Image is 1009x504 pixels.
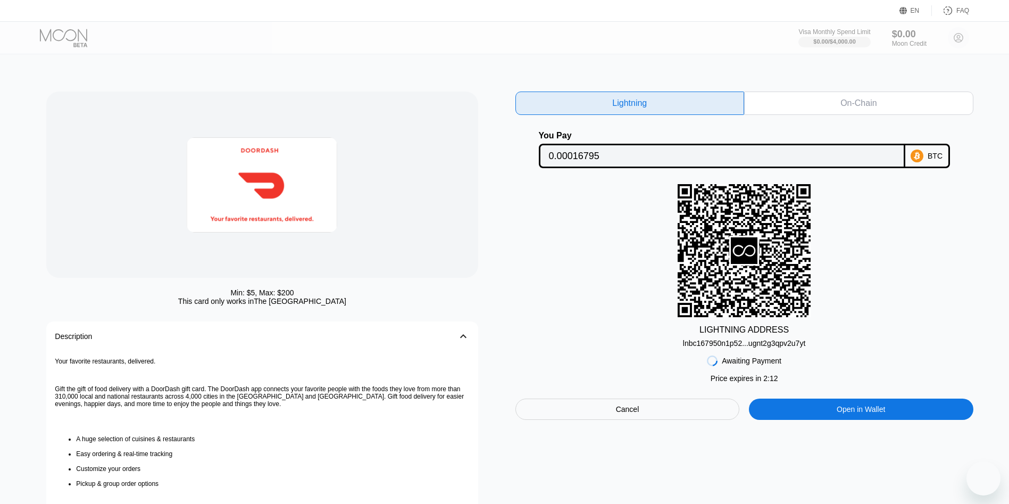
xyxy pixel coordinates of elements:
[230,288,294,297] div: Min: $ 5 , Max: $ 200
[457,330,470,343] div: 󰅀
[813,38,856,45] div: $0.00 / $4,000.00
[722,357,781,365] div: Awaiting Payment
[932,5,969,16] div: FAQ
[763,374,778,383] span: 2 : 12
[76,480,469,488] li: Pickup & group order options
[612,98,647,109] div: Lightning
[515,92,745,115] div: Lightning
[837,404,885,414] div: Open in Wallet
[928,152,943,160] div: BTC
[711,374,778,383] div: Price expires in
[539,131,905,141] div: You Pay
[840,98,877,109] div: On-Chain
[798,28,870,36] div: Visa Monthly Spend Limit
[55,385,469,408] p: Gift the gift of food delivery with a DoorDash gift card. The DoorDash app connects your favorite...
[616,404,639,414] div: Cancel
[55,332,92,341] div: Description
[798,28,870,47] div: Visa Monthly Spend Limit$0.00/$4,000.00
[956,7,969,14] div: FAQ
[55,358,469,365] p: Your favorite restaurants, delivered.
[911,7,920,14] div: EN
[515,131,973,168] div: You PayBTC
[683,335,805,348] div: lnbc167950n1p52...ugnt2g3qpv2u7yt
[899,5,932,16] div: EN
[966,461,1000,495] iframe: Button to launch messaging window
[515,399,740,420] div: Cancel
[744,92,973,115] div: On-Chain
[76,435,469,443] li: A huge selection of cuisines & restaurants
[699,325,789,335] div: LIGHTNING ADDRESS
[76,450,469,458] li: Easy ordering & real-time tracking
[76,465,469,473] li: Customize your orders
[178,297,346,305] div: This card only works in The [GEOGRAPHIC_DATA]
[683,339,805,348] div: lnbc167950n1p52...ugnt2g3qpv2u7yt
[749,399,973,420] div: Open in Wallet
